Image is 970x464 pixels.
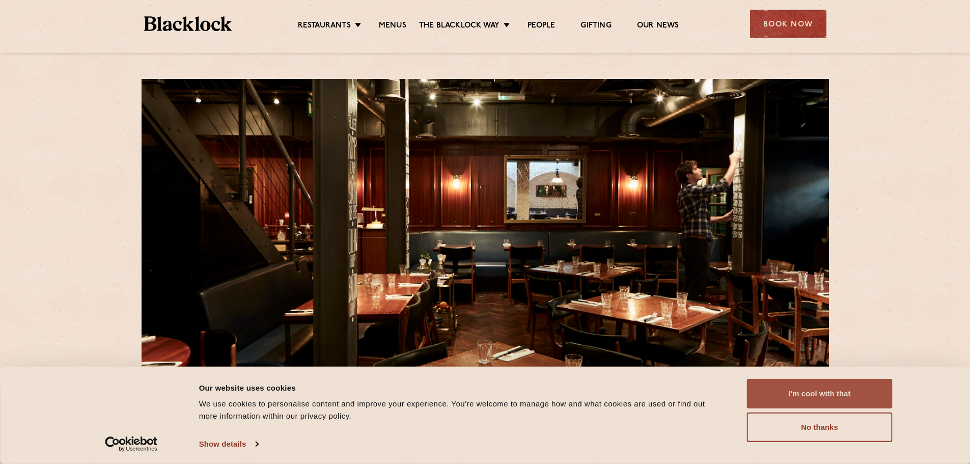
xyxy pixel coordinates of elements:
a: Show details [199,436,258,452]
div: Our website uses cookies [199,381,724,394]
a: The Blacklock Way [419,21,500,32]
a: Menus [379,21,406,32]
img: BL_Textured_Logo-footer-cropped.svg [144,16,232,31]
a: Our News [637,21,679,32]
a: People [528,21,555,32]
div: We use cookies to personalise content and improve your experience. You're welcome to manage how a... [199,398,724,422]
button: I'm cool with that [747,379,893,408]
a: Usercentrics Cookiebot - opens in a new window [87,436,176,452]
a: Gifting [580,21,611,32]
button: No thanks [747,413,893,442]
a: Restaurants [298,21,351,32]
div: Book Now [750,10,826,38]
